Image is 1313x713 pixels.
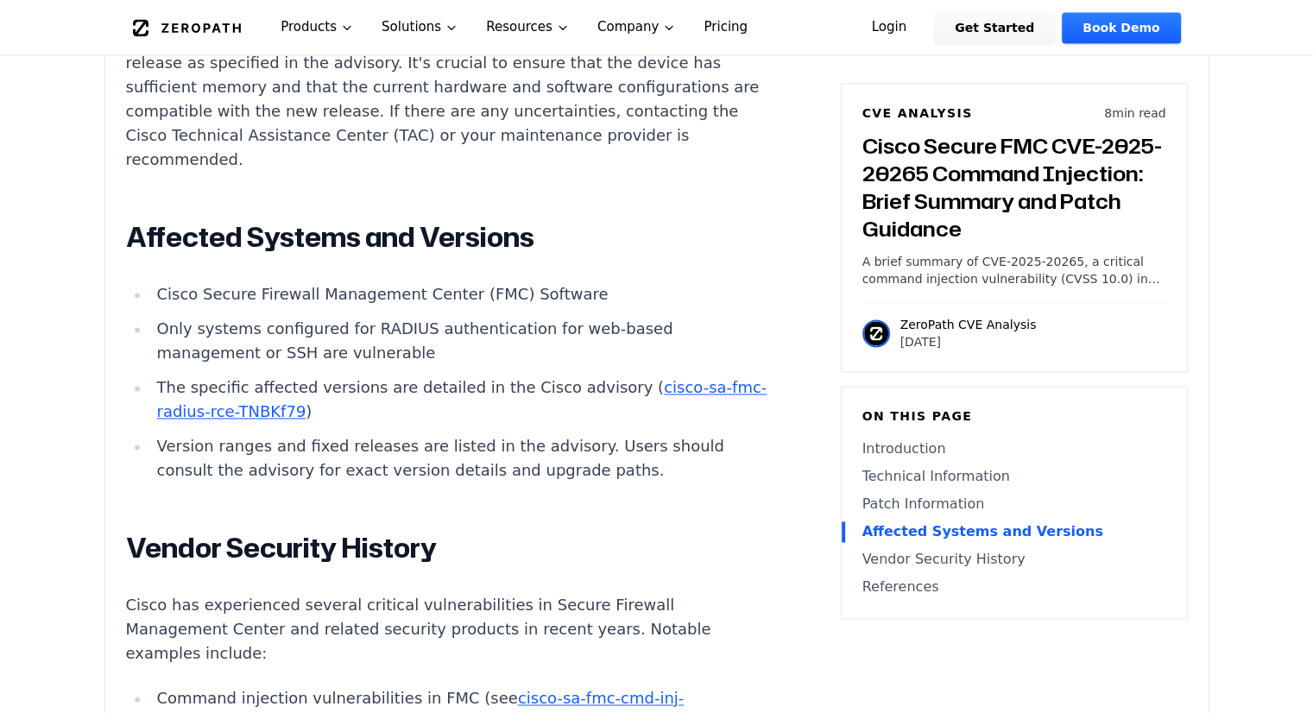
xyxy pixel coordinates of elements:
[1104,104,1165,122] p: 8 min read
[862,132,1166,243] h3: Cisco Secure FMC CVE-2025-20265 Command Injection: Brief Summary and Patch Guidance
[862,494,1166,514] a: Patch Information
[150,375,768,424] li: The specific affected versions are detailed in the Cisco advisory ( )
[934,12,1055,43] a: Get Started
[126,593,768,666] p: Cisco has experienced several critical vulnerabilities in Secure Firewall Management Center and r...
[862,439,1166,459] a: Introduction
[126,220,768,255] h2: Affected Systems and Versions
[862,521,1166,542] a: Affected Systems and Versions
[150,317,768,365] li: Only systems configured for RADIUS authentication for web-based management or SSH are vulnerable
[862,549,1166,570] a: Vendor Security History
[862,253,1166,287] p: A brief summary of CVE-2025-20265, a critical command injection vulnerability (CVSS 10.0) in Cisc...
[862,466,1166,487] a: Technical Information
[900,316,1037,333] p: ZeroPath CVE Analysis
[862,577,1166,597] a: References
[126,531,768,565] h2: Vendor Security History
[862,319,890,347] img: ZeroPath CVE Analysis
[851,12,928,43] a: Login
[862,104,973,122] h6: CVE Analysis
[900,333,1037,350] p: [DATE]
[862,407,1166,425] h6: On this page
[150,434,768,483] li: Version ranges and fixed releases are listed in the advisory. Users should consult the advisory f...
[1062,12,1180,43] a: Book Demo
[150,282,768,306] li: Cisco Secure Firewall Management Center (FMC) Software
[156,378,767,420] a: cisco-sa-fmc-radius-rce-TNBKf79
